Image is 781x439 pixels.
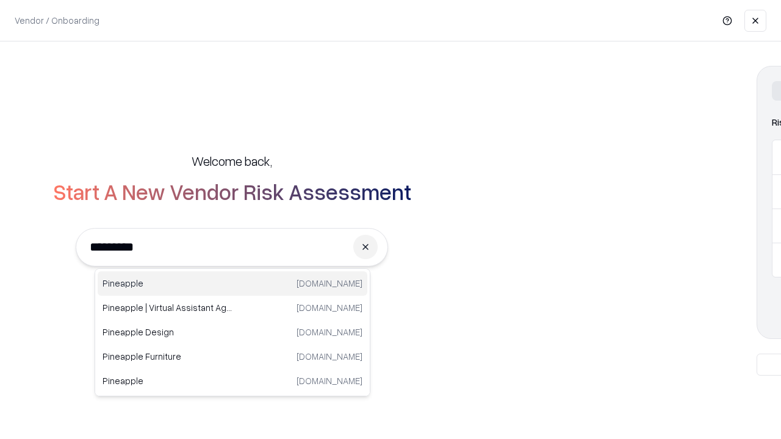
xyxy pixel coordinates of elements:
p: [DOMAIN_NAME] [297,374,362,387]
div: Suggestions [95,268,370,396]
p: Pineapple [103,374,232,387]
p: Pineapple [103,277,232,290]
p: [DOMAIN_NAME] [297,350,362,363]
p: Vendor / Onboarding [15,14,99,27]
p: Pineapple Design [103,326,232,338]
p: Pineapple | Virtual Assistant Agency [103,301,232,314]
p: [DOMAIN_NAME] [297,277,362,290]
p: [DOMAIN_NAME] [297,326,362,338]
h2: Start A New Vendor Risk Assessment [53,179,411,204]
p: Pineapple Furniture [103,350,232,363]
h5: Welcome back, [192,152,272,170]
p: [DOMAIN_NAME] [297,301,362,314]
